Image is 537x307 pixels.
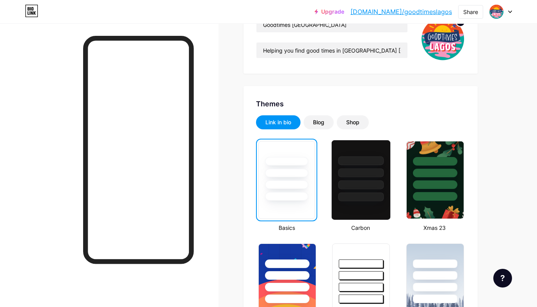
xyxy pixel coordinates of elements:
[256,42,407,58] input: Bio
[420,16,465,61] img: goodtimeslagos
[330,224,391,232] div: Carbon
[346,118,359,126] div: Shop
[256,99,465,109] div: Themes
[315,9,344,15] a: Upgrade
[265,118,291,126] div: Link in bio
[256,224,317,232] div: Basics
[404,224,465,232] div: Xmas 23
[256,17,407,32] input: Name
[463,8,478,16] div: Share
[489,4,504,19] img: goodtimeslagos
[313,118,324,126] div: Blog
[350,7,452,16] a: [DOMAIN_NAME]/goodtimeslagos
